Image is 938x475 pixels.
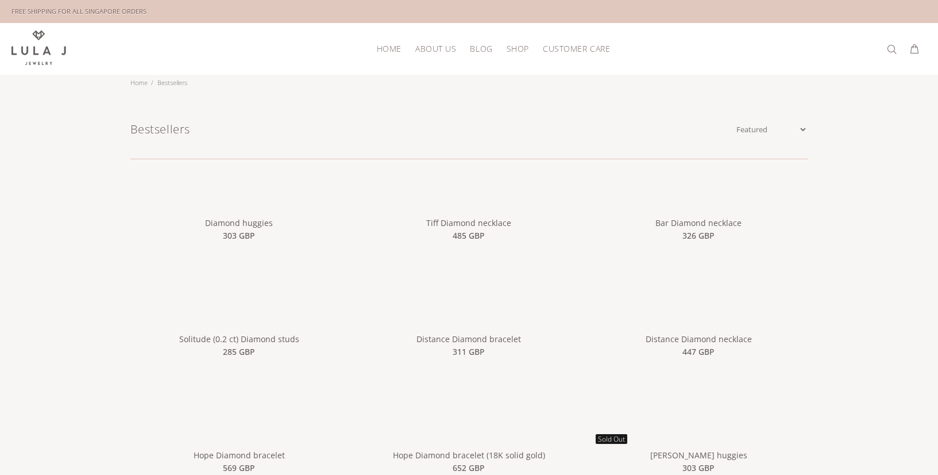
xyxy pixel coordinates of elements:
span: 326 GBP [682,229,715,242]
span: 652 GBP [453,462,485,474]
div: FREE SHIPPING FOR ALL SINGAPORE ORDERS [11,5,146,18]
a: Home [130,78,148,87]
a: Distance Diamond necklace [589,313,808,323]
a: Tiff Diamond necklace [360,197,578,207]
span: 311 GBP [453,346,485,358]
span: ABOUT US [415,44,456,53]
a: Solitude (0.2 ct) Diamond studs [130,313,349,323]
span: Sold Out [596,434,627,444]
span: 285 GBP [223,346,255,358]
span: 569 GBP [223,462,255,474]
li: Bestsellers [151,75,191,91]
a: Diamond huggies [130,197,349,207]
a: Bar Diamond necklace [655,217,742,228]
a: ABOUT US [408,40,463,58]
a: Hope Diamond bracelet [194,450,285,461]
span: BLOG [470,44,492,53]
h1: Bestsellers [130,121,734,138]
a: Distance Diamond necklace [646,334,752,344]
a: CUSTOMER CARE [536,40,610,58]
a: BLOG [463,40,499,58]
a: Diamond huggies [205,217,273,228]
a: Distance Diamond bracelet [360,313,578,323]
span: 447 GBP [682,346,715,358]
a: Tiff Diamond necklace [426,217,511,228]
a: Kate Diamond huggies Sold Out [589,429,808,439]
a: SHOP [500,40,536,58]
a: Distance Diamond bracelet [416,334,521,344]
span: CUSTOMER CARE [543,44,610,53]
a: Hope Diamond bracelet [130,429,349,439]
span: SHOP [507,44,529,53]
a: [PERSON_NAME] huggies [650,450,747,461]
a: Hope Diamond bracelet (18K solid gold) [360,429,578,439]
a: Solitude (0.2 ct) Diamond studs [179,334,299,344]
a: HOME [370,40,408,58]
span: 303 GBP [682,462,715,474]
span: HOME [377,44,402,53]
a: Hope Diamond bracelet (18K solid gold) [393,450,545,461]
span: 303 GBP [223,229,255,242]
span: 485 GBP [453,229,485,242]
a: Bar Diamond necklace [589,197,808,207]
